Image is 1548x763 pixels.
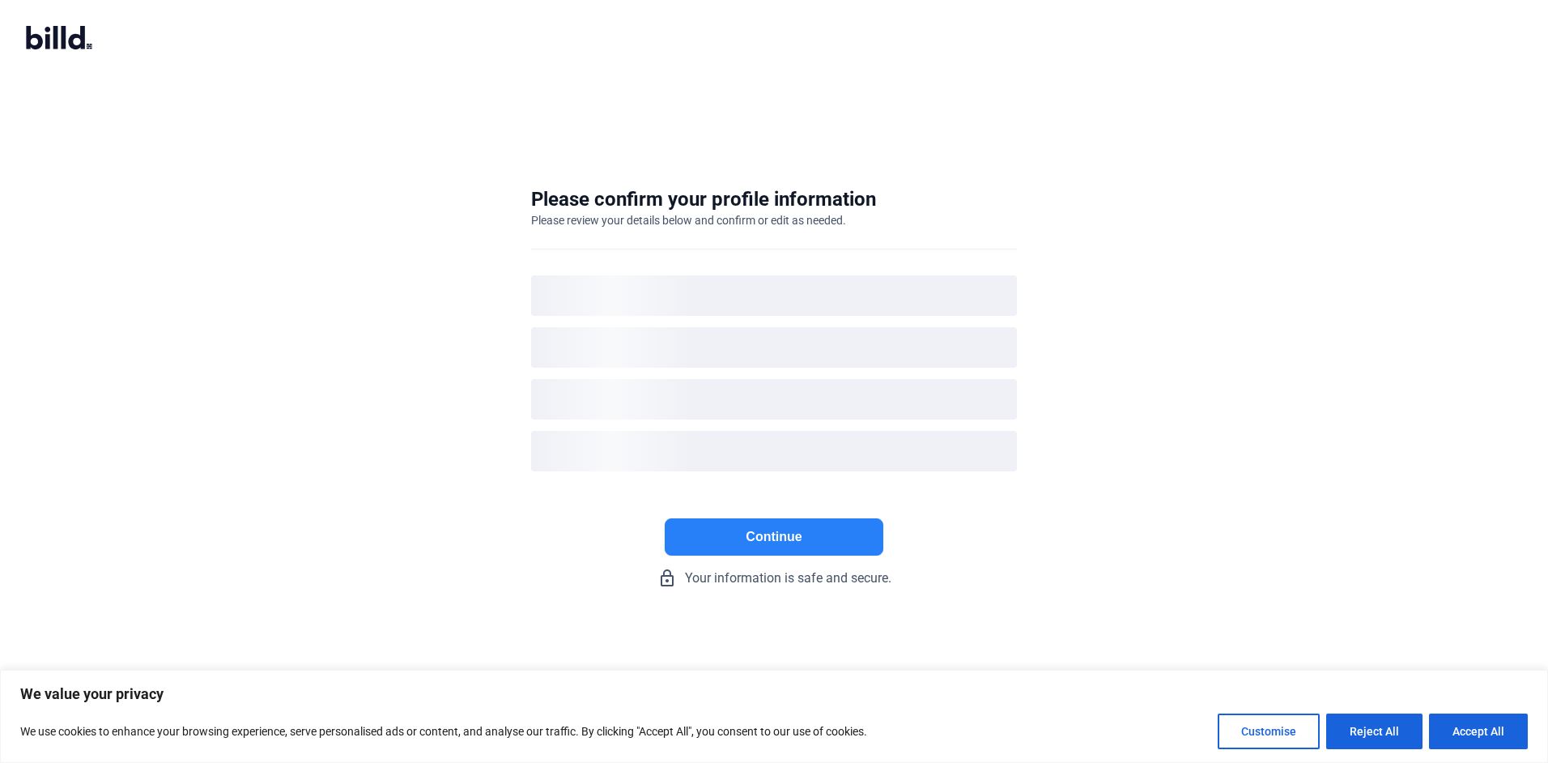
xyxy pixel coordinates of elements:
[20,684,1528,704] p: We value your privacy
[531,569,1017,588] div: Your information is safe and secure.
[531,327,1017,368] div: loading
[665,518,883,556] button: Continue
[1429,714,1528,749] button: Accept All
[657,569,677,588] mat-icon: lock_outline
[1218,714,1320,749] button: Customise
[531,212,846,228] div: Please review your details below and confirm or edit as needed.
[531,186,876,212] div: Please confirm your profile information
[531,379,1017,420] div: loading
[1326,714,1423,749] button: Reject All
[531,431,1017,471] div: loading
[531,275,1017,316] div: loading
[20,722,867,741] p: We use cookies to enhance your browsing experience, serve personalised ads or content, and analys...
